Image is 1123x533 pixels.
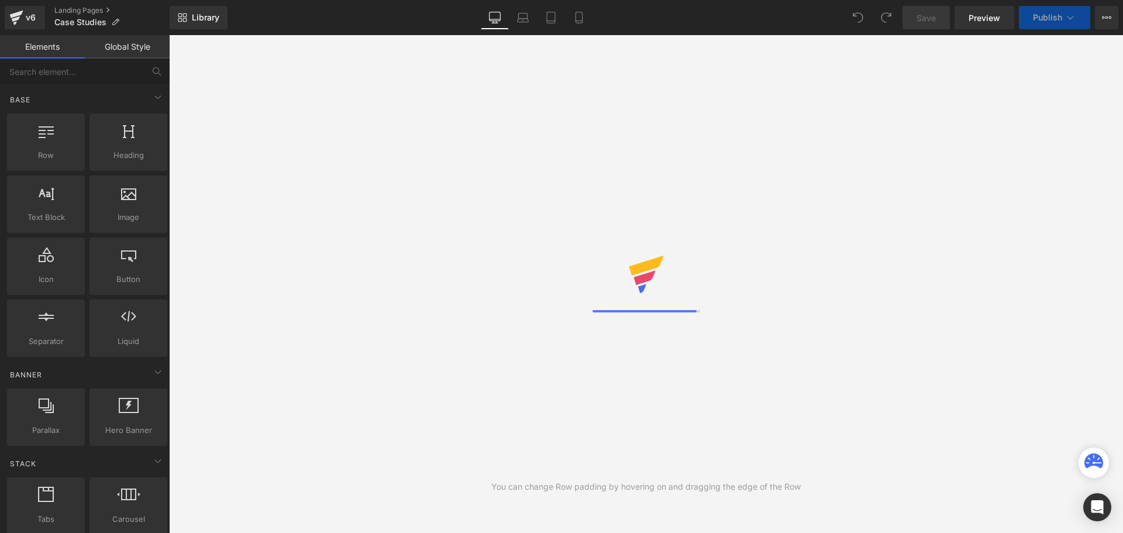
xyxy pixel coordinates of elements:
a: v6 [5,6,45,29]
span: Carousel [93,513,164,525]
a: Global Style [85,35,170,59]
span: Parallax [11,424,81,436]
span: Text Block [11,211,81,223]
span: Stack [9,458,37,469]
span: Save [917,12,936,24]
a: Laptop [509,6,537,29]
span: Row [11,149,81,161]
span: Base [9,94,32,105]
button: More [1095,6,1118,29]
span: Liquid [93,335,164,348]
a: Tablet [537,6,565,29]
a: Preview [955,6,1014,29]
span: Heading [93,149,164,161]
div: Open Intercom Messenger [1083,493,1111,521]
span: Image [93,211,164,223]
span: Preview [969,12,1000,24]
a: Landing Pages [54,6,170,15]
span: Tabs [11,513,81,525]
button: Publish [1019,6,1090,29]
div: v6 [23,10,38,25]
span: Case Studies [54,18,106,27]
a: Mobile [565,6,593,29]
span: Button [93,273,164,286]
span: Icon [11,273,81,286]
span: Library [192,12,219,23]
a: Desktop [481,6,509,29]
span: Publish [1033,13,1062,22]
div: You can change Row padding by hovering on and dragging the edge of the Row [491,480,801,493]
button: Undo [846,6,870,29]
span: Banner [9,369,43,380]
span: Separator [11,335,81,348]
button: Redo [874,6,898,29]
span: Hero Banner [93,424,164,436]
a: New Library [170,6,228,29]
